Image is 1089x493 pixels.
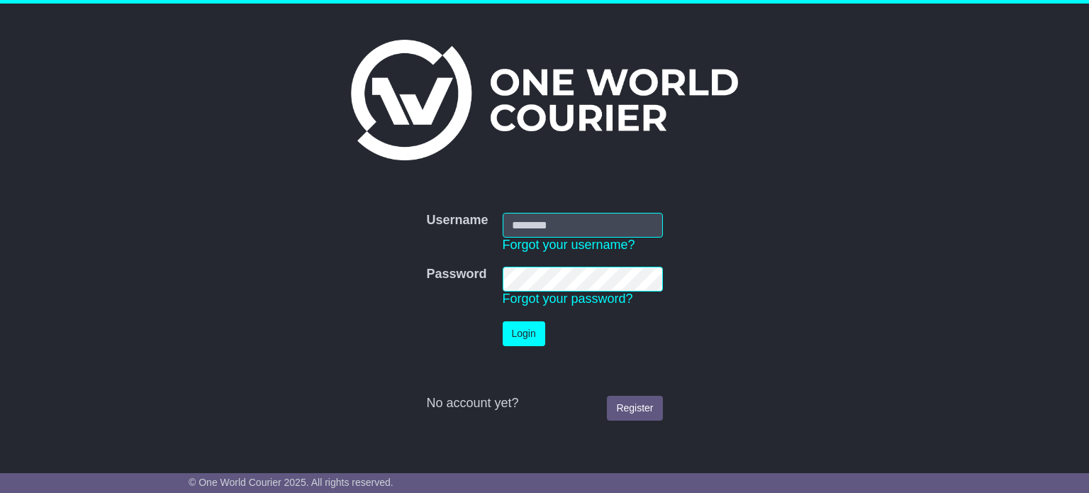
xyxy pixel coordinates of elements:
[503,321,545,346] button: Login
[503,238,635,252] a: Forgot your username?
[426,396,662,411] div: No account yet?
[426,267,486,282] label: Password
[189,477,393,488] span: © One World Courier 2025. All rights reserved.
[607,396,662,421] a: Register
[351,40,738,160] img: One World
[503,292,633,306] a: Forgot your password?
[426,213,488,228] label: Username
